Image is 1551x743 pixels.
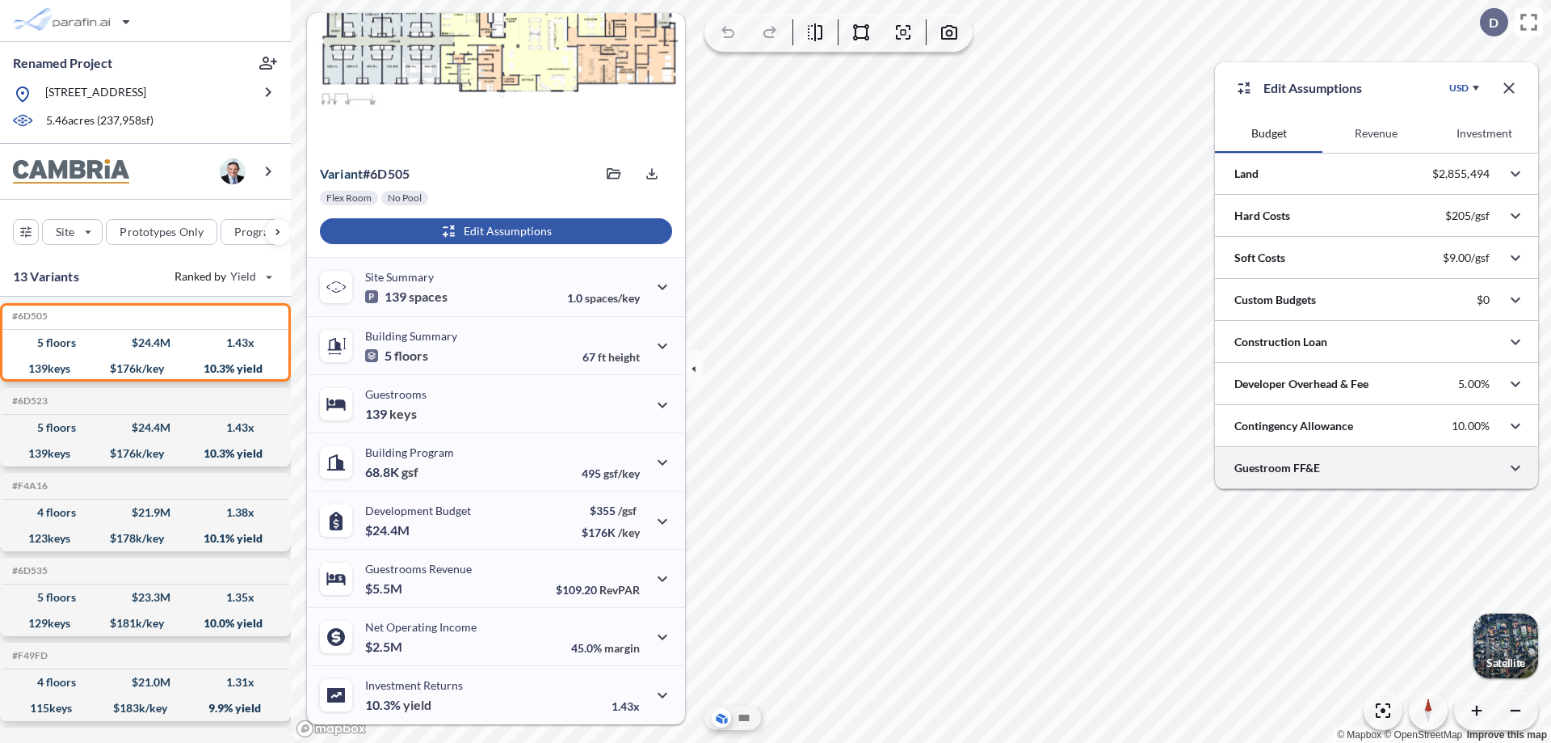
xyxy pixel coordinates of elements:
[612,699,640,713] p: 1.43x
[1431,114,1538,153] button: Investment
[1234,376,1368,392] p: Developer Overhead & Fee
[365,504,471,517] p: Development Budget
[234,224,280,240] p: Program
[1234,166,1259,182] p: Land
[1449,82,1469,95] div: USD
[365,387,427,401] p: Guestrooms
[1337,729,1381,741] a: Mapbox
[45,84,146,104] p: [STREET_ADDRESS]
[1234,334,1327,350] p: Construction Loan
[365,445,454,459] p: Building Program
[585,291,640,305] span: spaces/key
[13,267,79,286] p: 13 Variants
[599,583,640,597] span: RevPAR
[582,504,640,517] p: $355
[1473,614,1538,678] img: Switcher Image
[712,708,731,728] button: Aerial View
[598,350,606,364] span: ft
[320,218,672,244] button: Edit Assumptions
[326,192,372,205] p: Flex Room
[1234,292,1316,308] p: Custom Budgets
[582,526,640,539] p: $176K
[9,565,48,576] h5: Click to copy the code
[1445,209,1490,223] p: $205/gsf
[1322,114,1430,153] button: Revenue
[56,224,74,240] p: Site
[221,219,308,245] button: Program
[618,504,637,517] span: /gsf
[409,289,448,305] span: spaces
[365,348,428,364] p: 5
[389,406,417,422] span: keys
[365,464,418,480] p: 68.8K
[582,466,640,480] p: 495
[1263,78,1362,98] p: Edit Assumptions
[9,395,48,407] h5: Click to copy the code
[388,192,422,205] p: No Pool
[603,466,640,480] span: gsf/key
[46,112,153,130] p: 5.46 acres ( 237,958 sf)
[567,291,640,305] p: 1.0
[9,480,48,492] h5: Click to copy the code
[1432,167,1490,181] p: $2,855,494
[365,620,477,634] p: Net Operating Income
[618,526,640,539] span: /key
[1489,15,1498,30] p: D
[106,219,217,245] button: Prototypes Only
[1234,250,1285,266] p: Soft Costs
[1486,656,1525,669] p: Satellite
[582,350,640,364] p: 67
[13,159,129,184] img: BrandImage
[1458,377,1490,391] p: 5.00%
[1384,729,1462,741] a: OpenStreetMap
[1215,114,1322,153] button: Budget
[365,270,434,284] p: Site Summary
[365,697,431,713] p: 10.3%
[162,264,283,289] button: Ranked by Yield
[365,289,448,305] p: 139
[604,641,640,655] span: margin
[296,720,367,738] a: Mapbox homepage
[1477,293,1490,307] p: $0
[1234,208,1290,224] p: Hard Costs
[365,562,472,576] p: Guestrooms Revenue
[1467,729,1547,741] a: Improve this map
[403,697,431,713] span: yield
[13,54,112,72] p: Renamed Project
[365,406,417,422] p: 139
[365,639,405,655] p: $2.5M
[556,583,640,597] p: $109.20
[9,310,48,322] h5: Click to copy the code
[320,166,410,182] p: # 6d505
[120,224,204,240] p: Prototypes Only
[394,348,428,364] span: floors
[1452,419,1490,433] p: 10.00%
[734,708,754,728] button: Site Plan
[401,464,418,480] span: gsf
[42,219,103,245] button: Site
[571,641,640,655] p: 45.0%
[365,678,463,692] p: Investment Returns
[9,650,48,661] h5: Click to copy the code
[608,350,640,364] span: height
[365,522,412,538] p: $24.4M
[320,166,363,181] span: Variant
[1473,614,1538,678] button: Switcher ImageSatellite
[1234,418,1353,434] p: Contingency Allowance
[365,329,457,343] p: Building Summary
[1443,251,1490,265] p: $9.00/gsf
[365,580,405,597] p: $5.5M
[230,268,257,285] span: Yield
[220,158,246,184] img: user logo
